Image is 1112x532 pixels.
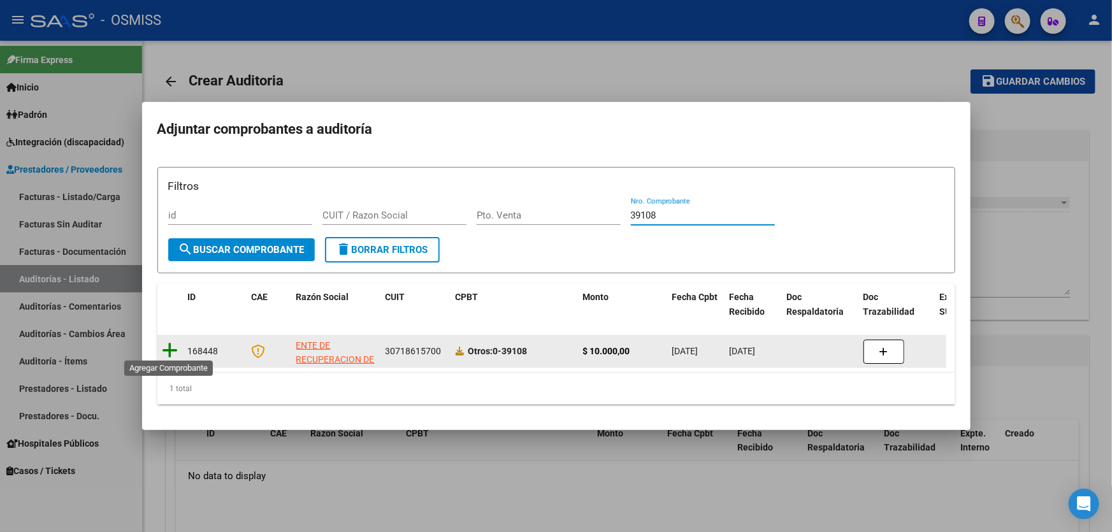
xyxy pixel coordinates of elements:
[380,284,451,326] datatable-header-cell: CUIT
[667,284,725,326] datatable-header-cell: Fecha Cpbt
[386,346,442,356] span: 30718615700
[863,292,915,317] span: Doc Trazabilidad
[336,241,352,257] mat-icon: delete
[725,284,782,326] datatable-header-cell: Fecha Recibido
[188,292,196,302] span: ID
[178,244,305,255] span: Buscar Comprobante
[858,284,935,326] datatable-header-cell: Doc Trazabilidad
[296,292,349,302] span: Razón Social
[247,284,291,326] datatable-header-cell: CAE
[1069,489,1099,519] div: Open Intercom Messenger
[672,346,698,356] span: [DATE]
[386,292,405,302] span: CUIT
[730,292,765,317] span: Fecha Recibido
[583,292,609,302] span: Monto
[178,241,194,257] mat-icon: search
[935,284,1005,326] datatable-header-cell: Expediente SUR Asociado
[252,292,268,302] span: CAE
[672,292,718,302] span: Fecha Cpbt
[782,284,858,326] datatable-header-cell: Doc Respaldatoria
[325,237,440,262] button: Borrar Filtros
[168,238,315,261] button: Buscar Comprobante
[578,284,667,326] datatable-header-cell: Monto
[296,340,375,452] span: ENTE DE RECUPERACION DE FONDOS PARA EL FORTALECIMIENTO DEL SISTEMA DE SALUD DE MENDOZA (REFORSAL)...
[787,292,844,317] span: Doc Respaldatoria
[157,117,955,141] h2: Adjuntar comprobantes a auditoría
[940,292,997,317] span: Expediente SUR Asociado
[291,284,380,326] datatable-header-cell: Razón Social
[583,346,630,356] strong: $ 10.000,00
[468,346,528,356] strong: 0-39108
[468,346,493,356] span: Otros:
[456,292,479,302] span: CPBT
[730,346,756,356] span: [DATE]
[168,178,944,194] h3: Filtros
[451,284,578,326] datatable-header-cell: CPBT
[336,244,428,255] span: Borrar Filtros
[188,346,219,356] span: 168448
[157,373,955,405] div: 1 total
[183,284,247,326] datatable-header-cell: ID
